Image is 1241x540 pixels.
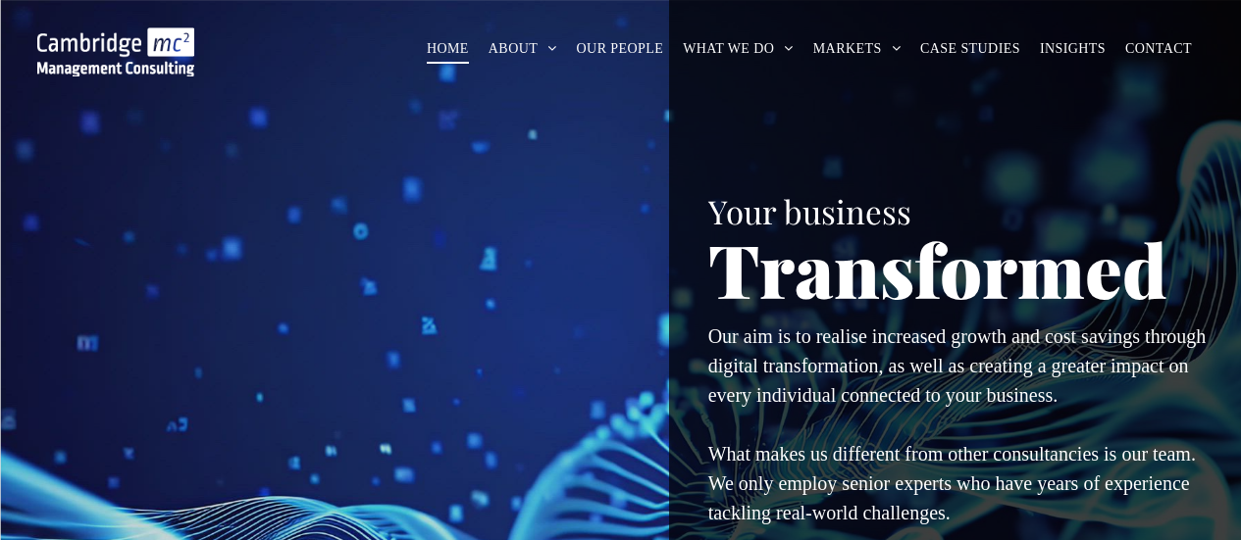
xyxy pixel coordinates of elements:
a: CASE STUDIES [910,33,1030,64]
span: Our aim is to realise increased growth and cost savings through digital transformation, as well a... [708,325,1207,406]
span: Your business [708,189,911,232]
img: Go to Homepage [37,27,195,76]
a: HOME [417,33,479,64]
a: OUR PEOPLE [567,33,674,64]
a: INSIGHTS [1030,33,1115,64]
span: Transformed [708,220,1167,318]
span: What makes us different from other consultancies is our team. We only employ senior experts who h... [708,443,1196,523]
a: ABOUT [479,33,567,64]
a: WHAT WE DO [673,33,803,64]
a: CONTACT [1115,33,1202,64]
a: MARKETS [803,33,910,64]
